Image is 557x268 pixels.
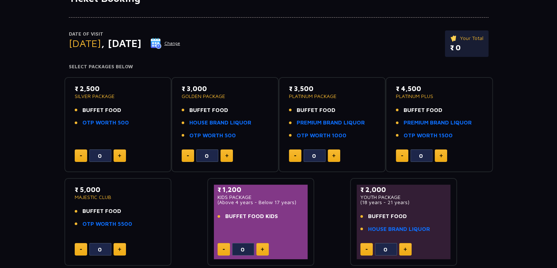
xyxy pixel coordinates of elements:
p: KIDS PACKAGE [218,195,304,200]
img: minus [294,155,296,156]
button: Change [150,37,181,49]
a: HOUSE BRAND LIQUOR [368,225,430,233]
img: minus [80,249,82,250]
span: BUFFET FOOD [368,212,407,221]
img: minus [223,249,225,250]
img: plus [118,247,121,251]
a: OTP WORTH 5500 [82,220,132,228]
img: plus [332,154,335,157]
p: YOUTH PACKAGE [360,195,447,200]
a: OTP WORTH 1500 [404,131,453,140]
p: ₹ 0 [450,42,483,53]
p: (Above 4 years - Below 17 years) [218,200,304,205]
span: BUFFET FOOD [297,106,335,115]
img: plus [261,247,264,251]
p: (18 years - 21 years) [360,200,447,205]
p: PLATINUM PACKAGE [289,94,376,99]
a: HOUSE BRAND LIQUOR [189,119,251,127]
p: ₹ 3,500 [289,84,376,94]
img: plus [225,154,229,157]
p: ₹ 1,200 [218,185,304,195]
img: ticket [450,34,458,42]
span: [DATE] [69,37,101,49]
p: GOLDEN PACKAGE [182,94,268,99]
p: Your Total [450,34,483,42]
p: ₹ 5,000 [75,185,161,195]
span: BUFFET FOOD [189,106,228,115]
span: BUFFET FOOD [404,106,442,115]
p: SILVER PACKAGE [75,94,161,99]
img: minus [187,155,189,156]
p: ₹ 3,000 [182,84,268,94]
img: minus [401,155,403,156]
p: ₹ 2,000 [360,185,447,195]
p: MAJESTIC CLUB [75,195,161,200]
p: PLATINUM PLUS [396,94,483,99]
span: BUFFET FOOD [82,207,121,216]
a: PREMIUM BRAND LIQUOR [404,119,472,127]
img: minus [80,155,82,156]
a: OTP WORTH 1000 [297,131,346,140]
img: plus [404,247,407,251]
img: plus [439,154,443,157]
p: ₹ 2,500 [75,84,161,94]
img: plus [118,154,121,157]
a: OTP WORTH 500 [189,131,236,140]
a: PREMIUM BRAND LIQUOR [297,119,365,127]
span: BUFFET FOOD [82,106,121,115]
p: Date of Visit [69,30,181,38]
p: ₹ 4,500 [396,84,483,94]
a: OTP WORTH 500 [82,119,129,127]
img: minus [365,249,368,250]
span: BUFFET FOOD KIDS [225,212,278,221]
span: , [DATE] [101,37,141,49]
h4: Select Packages Below [69,64,489,70]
